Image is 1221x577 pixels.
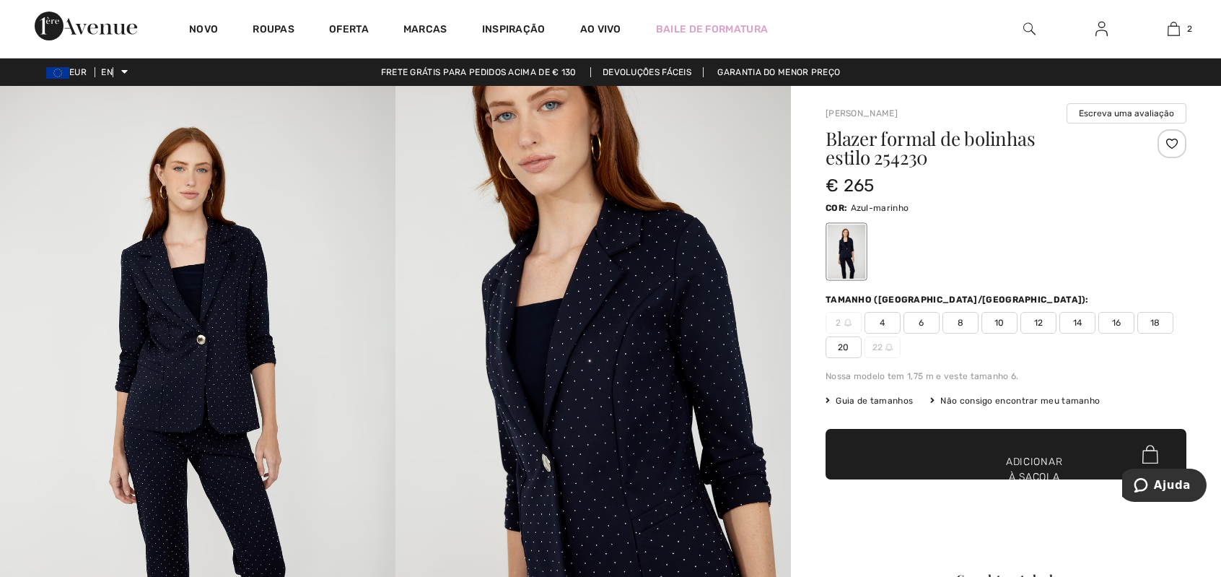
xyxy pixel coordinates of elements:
a: Garantia do menor preço [706,67,852,77]
font: 6 [919,318,924,328]
font: Adicionar à sacola [1006,454,1062,485]
button: Escreva uma avaliação [1067,103,1186,123]
font: Oferta [329,23,369,35]
a: Frete grátis para pedidos acima de € 130 [369,67,588,77]
font: Roupas [253,23,294,35]
font: Devoluções fáceis [603,67,691,77]
font: 2 [836,318,841,328]
font: Não consigo encontrar meu tamanho [940,396,1100,406]
font: 4 [880,318,885,328]
font: Inspiração [482,23,546,35]
font: Azul-marinho [851,203,909,213]
font: EN [101,67,113,77]
img: ring-m.svg [885,344,893,351]
img: Minhas informações [1095,20,1108,38]
img: Minha Bolsa [1168,20,1180,38]
font: Novo [189,23,218,35]
img: ring-m.svg [844,319,852,326]
font: Ao vivo [580,23,621,35]
font: Guia de tamanhos [836,396,913,406]
font: Escreva uma avaliação [1079,108,1174,118]
font: 14 [1073,318,1082,328]
font: 22 [872,342,883,352]
a: Novo [189,23,218,38]
a: Marcas [403,23,447,38]
font: Tamanho ([GEOGRAPHIC_DATA]/[GEOGRAPHIC_DATA]): [826,295,1089,305]
font: Blazer formal de bolinhas estilo 254230 [826,126,1036,170]
font: Frete grátis para pedidos acima de € 130 [381,67,577,77]
img: Bag.svg [1142,445,1158,464]
font: 20 [838,342,849,352]
a: Roupas [253,23,294,38]
a: Ao vivo [580,22,621,37]
a: Entrar [1084,20,1119,38]
font: EUR [69,67,87,77]
font: Marcas [403,23,447,35]
font: Baile de formatura [656,23,768,35]
a: [PERSON_NAME] [826,108,898,118]
img: Avenida 1ère [35,12,137,40]
font: Garantia do menor preço [717,67,840,77]
font: Nossa modelo tem 1,75 m e veste tamanho 6. [826,371,1019,381]
font: Cor: [826,203,847,213]
a: 2 [1138,20,1209,38]
font: 16 [1112,318,1121,328]
font: € 265 [826,175,875,196]
font: 10 [994,318,1005,328]
font: 12 [1034,318,1043,328]
a: Oferta [329,23,369,38]
a: Baile de formatura [656,22,768,37]
iframe: Abre um widget onde você pode encontrar mais informações [1122,469,1207,505]
font: 8 [958,318,963,328]
font: 18 [1150,318,1160,328]
img: Euro [46,67,69,79]
div: Marinha [828,225,865,279]
img: pesquisar no site [1023,20,1036,38]
font: 2 [1187,24,1192,34]
a: Devoluções fáceis [590,67,704,77]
